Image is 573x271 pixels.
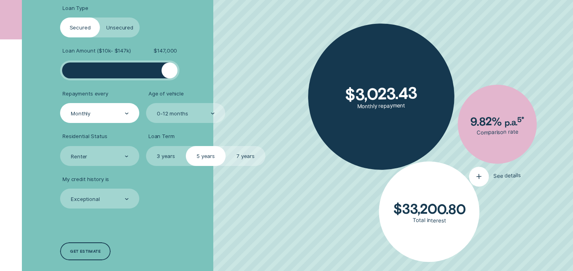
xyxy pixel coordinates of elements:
[186,146,226,166] label: 5 years
[71,196,100,203] div: Exceptional
[60,242,111,260] a: Get estimate
[71,110,90,117] div: Monthly
[71,153,87,160] div: Renter
[493,172,521,179] span: See details
[60,18,100,37] label: Secured
[148,133,175,140] span: Loan Term
[62,47,131,54] span: Loan Amount ( $10k - $147k )
[62,5,88,12] span: Loan Type
[469,165,521,187] button: See details
[62,90,108,97] span: Repayments every
[62,133,107,140] span: Residential Status
[100,18,140,37] label: Unsecured
[157,110,188,117] div: 0-12 months
[148,90,184,97] span: Age of vehicle
[62,176,109,183] span: My credit history is
[154,47,177,54] span: $ 147,000
[226,146,265,166] label: 7 years
[146,146,186,166] label: 3 years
